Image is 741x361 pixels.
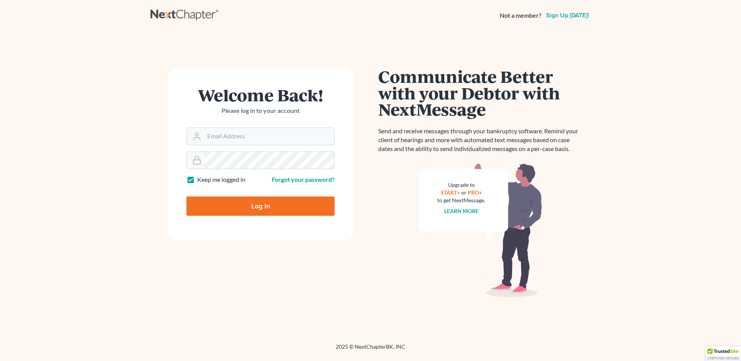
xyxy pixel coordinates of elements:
img: nextmessage_bg-59042aed3d76b12b5cd301f8e5b87938c9018125f34e5fa2b7a6b67550977c72.svg [419,163,542,297]
div: Upgrade to [437,181,485,189]
input: Email Address [204,128,334,145]
a: PRO+ [468,189,482,196]
a: START+ [441,189,460,196]
label: Keep me logged in [197,175,245,184]
input: Log In [186,196,335,216]
a: Forgot your password? [272,176,335,183]
p: Please log in to your account [186,106,335,115]
h1: Communicate Better with your Debtor with NextMessage [378,68,583,118]
h1: Welcome Back! [186,87,335,103]
a: Learn more [444,208,479,214]
div: 2025 © NextChapterBK, INC [151,343,590,357]
p: Send and receive messages through your bankruptcy software. Remind your client of hearings and mo... [378,127,583,153]
strong: Not a member? [500,11,541,20]
div: to get NextMessage. [437,196,485,204]
div: TrustedSite Certified [705,346,741,361]
span: or [461,189,467,196]
a: Sign up [DATE]! [545,12,590,18]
